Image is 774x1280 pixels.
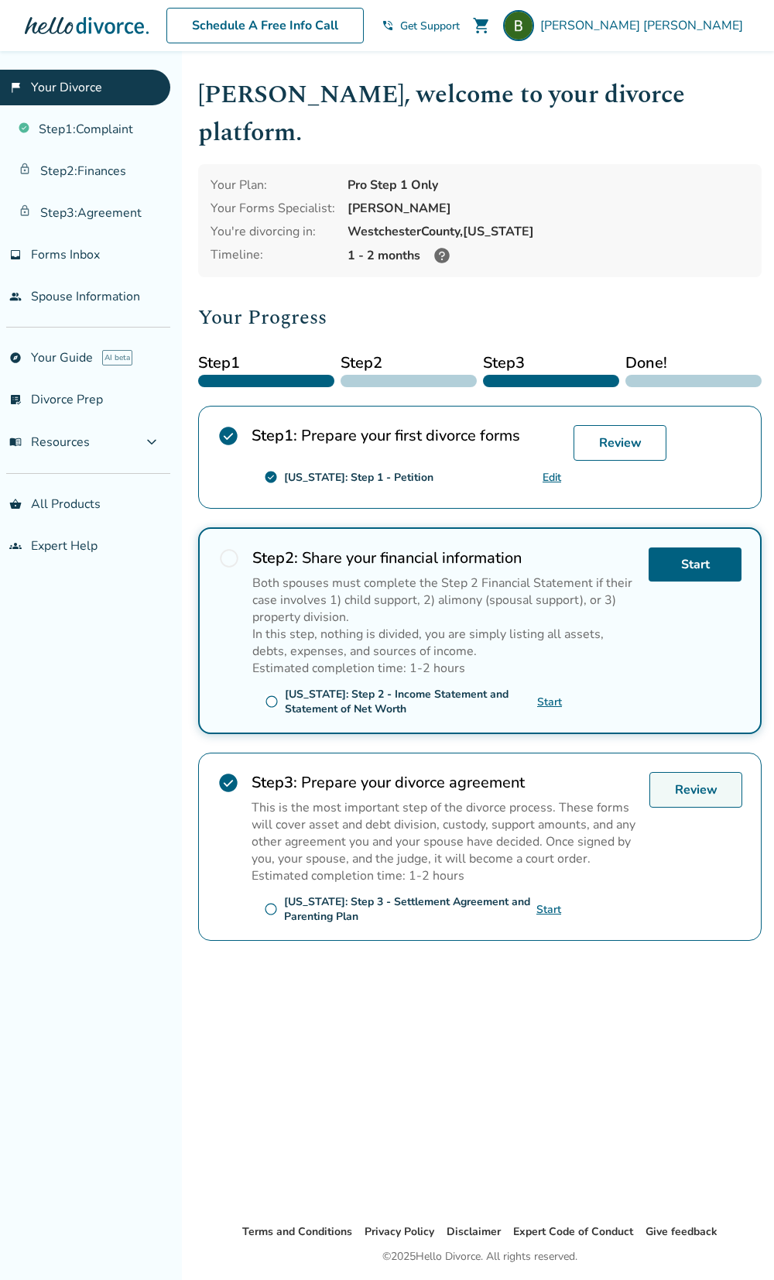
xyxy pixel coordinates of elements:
a: Privacy Policy [365,1224,434,1239]
span: explore [9,352,22,364]
a: Expert Code of Conduct [513,1224,633,1239]
span: groups [9,540,22,552]
div: Timeline: [211,246,335,265]
h2: Share your financial information [252,547,636,568]
p: Estimated completion time: 1-2 hours [252,867,637,884]
span: list_alt_check [9,393,22,406]
a: Review [574,425,666,461]
div: Your Plan: [211,177,335,194]
span: shopping_basket [9,498,22,510]
span: Resources [9,434,90,451]
span: Done! [625,352,762,375]
p: In this step, nothing is divided, you are simply listing all assets, debts, expenses, and sources... [252,626,636,660]
div: [PERSON_NAME] [348,200,749,217]
span: Step 3 [483,352,619,375]
img: Bryon [503,10,534,41]
a: Terms and Conditions [242,1224,352,1239]
span: menu_book [9,436,22,448]
span: inbox [9,249,22,261]
span: phone_in_talk [382,19,394,32]
p: Estimated completion time: 1-2 hours [252,660,636,677]
a: Start [536,902,561,917]
li: Give feedback [646,1223,717,1241]
span: radio_button_unchecked [218,547,240,569]
strong: Step 1 : [252,425,297,446]
div: © 2025 Hello Divorce. All rights reserved. [382,1247,577,1266]
div: Westchester County, [US_STATE] [348,223,749,240]
a: Start [537,695,562,709]
h2: Prepare your divorce agreement [252,772,637,793]
a: Start [649,547,741,582]
span: [PERSON_NAME] [PERSON_NAME] [540,17,749,34]
a: phone_in_talkGet Support [382,19,460,33]
h2: Your Progress [198,302,762,333]
h2: Prepare your first divorce forms [252,425,561,446]
span: Get Support [400,19,460,33]
a: Schedule A Free Info Call [166,8,364,43]
a: Review [649,772,742,808]
div: [US_STATE]: Step 3 - Settlement Agreement and Parenting Plan [284,894,536,924]
span: Step 2 [341,352,477,375]
div: Your Forms Specialist: [211,200,335,217]
a: Edit [543,470,561,485]
strong: Step 2 : [252,547,298,568]
li: Disclaimer [447,1223,501,1241]
div: Pro Step 1 Only [348,177,749,194]
span: check_circle [217,772,239,794]
p: Both spouses must complete the Step 2 Financial Statement if their case involves 1) child support... [252,575,636,626]
iframe: Chat Widget [697,1206,774,1280]
strong: Step 3 : [252,772,297,793]
span: radio_button_unchecked [265,695,279,709]
p: This is the most important step of the divorce process. These forms will cover asset and debt div... [252,799,637,867]
span: check_circle [264,470,278,484]
div: [US_STATE]: Step 1 - Petition [284,470,433,485]
span: radio_button_unchecked [264,902,278,916]
span: shopping_cart [472,16,491,35]
span: Step 1 [198,352,334,375]
span: Forms Inbox [31,246,100,263]
span: expand_more [142,433,161,451]
span: flag_2 [9,81,22,94]
h1: [PERSON_NAME] , welcome to your divorce platform. [198,76,762,152]
span: check_circle [217,425,239,447]
span: AI beta [102,350,132,365]
span: people [9,290,22,303]
div: [US_STATE]: Step 2 - Income Statement and Statement of Net Worth [285,687,537,716]
div: 1 - 2 months [348,246,749,265]
div: You're divorcing in: [211,223,335,240]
